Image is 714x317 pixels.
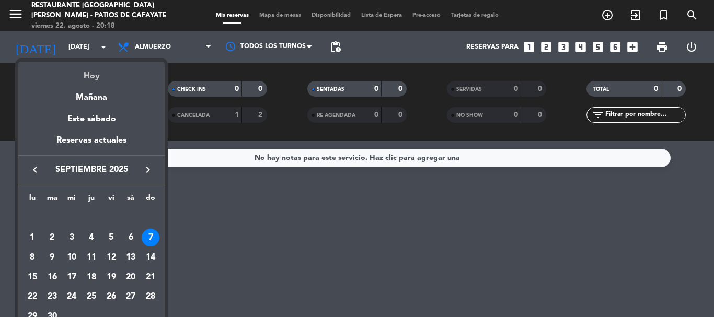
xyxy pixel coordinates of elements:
td: SEP. [22,208,160,228]
th: jueves [82,192,101,208]
div: 15 [24,268,41,286]
td: 25 de septiembre de 2025 [82,287,101,307]
th: viernes [101,192,121,208]
div: 16 [43,268,61,286]
div: 14 [142,249,159,266]
td: 11 de septiembre de 2025 [82,248,101,267]
i: keyboard_arrow_right [142,163,154,176]
div: 10 [63,249,80,266]
td: 3 de septiembre de 2025 [62,228,82,248]
td: 8 de septiembre de 2025 [22,248,42,267]
div: 11 [83,249,100,266]
div: 7 [142,229,159,246]
td: 10 de septiembre de 2025 [62,248,82,267]
th: sábado [121,192,141,208]
div: 2 [43,229,61,246]
div: 17 [63,268,80,286]
td: 13 de septiembre de 2025 [121,248,141,267]
td: 21 de septiembre de 2025 [141,267,160,287]
i: keyboard_arrow_left [29,163,41,176]
td: 19 de septiembre de 2025 [101,267,121,287]
div: 21 [142,268,159,286]
div: 26 [102,288,120,306]
th: lunes [22,192,42,208]
div: 13 [122,249,140,266]
td: 26 de septiembre de 2025 [101,287,121,307]
div: 22 [24,288,41,306]
div: 19 [102,268,120,286]
div: 27 [122,288,140,306]
td: 7 de septiembre de 2025 [141,228,160,248]
div: 20 [122,268,140,286]
td: 17 de septiembre de 2025 [62,267,82,287]
div: 28 [142,288,159,306]
td: 24 de septiembre de 2025 [62,287,82,307]
td: 12 de septiembre de 2025 [101,248,121,267]
div: Este sábado [18,104,165,134]
td: 22 de septiembre de 2025 [22,287,42,307]
span: septiembre 2025 [44,163,139,177]
td: 15 de septiembre de 2025 [22,267,42,287]
td: 27 de septiembre de 2025 [121,287,141,307]
td: 14 de septiembre de 2025 [141,248,160,267]
td: 20 de septiembre de 2025 [121,267,141,287]
td: 1 de septiembre de 2025 [22,228,42,248]
div: 12 [102,249,120,266]
td: 16 de septiembre de 2025 [42,267,62,287]
td: 28 de septiembre de 2025 [141,287,160,307]
div: 18 [83,268,100,286]
td: 6 de septiembre de 2025 [121,228,141,248]
td: 5 de septiembre de 2025 [101,228,121,248]
div: 8 [24,249,41,266]
div: 4 [83,229,100,246]
th: miércoles [62,192,82,208]
div: 3 [63,229,80,246]
th: martes [42,192,62,208]
div: 9 [43,249,61,266]
td: 2 de septiembre de 2025 [42,228,62,248]
div: 24 [63,288,80,306]
div: 23 [43,288,61,306]
td: 23 de septiembre de 2025 [42,287,62,307]
td: 4 de septiembre de 2025 [82,228,101,248]
div: 1 [24,229,41,246]
div: 5 [102,229,120,246]
div: Hoy [18,62,165,83]
div: 6 [122,229,140,246]
td: 18 de septiembre de 2025 [82,267,101,287]
td: 9 de septiembre de 2025 [42,248,62,267]
div: Mañana [18,83,165,104]
button: keyboard_arrow_right [139,163,157,177]
div: Reservas actuales [18,134,165,155]
div: 25 [83,288,100,306]
th: domingo [141,192,160,208]
button: keyboard_arrow_left [26,163,44,177]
